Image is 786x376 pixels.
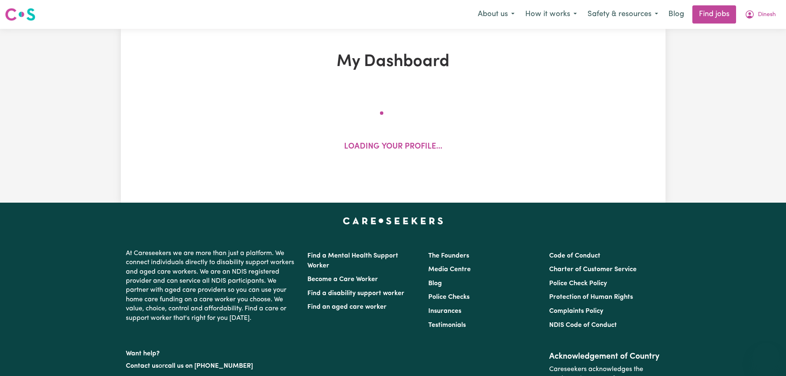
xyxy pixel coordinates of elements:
a: Find a Mental Health Support Worker [307,253,398,269]
h2: Acknowledgement of Country [549,352,660,362]
iframe: Button to launch messaging window [753,343,779,369]
button: About us [472,6,520,23]
a: Charter of Customer Service [549,266,637,273]
a: Police Checks [428,294,470,300]
a: Find a disability support worker [307,290,404,297]
a: Blog [428,280,442,287]
button: Safety & resources [582,6,663,23]
p: Want help? [126,346,297,358]
span: Dinesh [758,10,776,19]
a: Insurances [428,308,461,315]
a: Police Check Policy [549,280,607,287]
a: Careseekers logo [5,5,35,24]
p: At Careseekers we are more than just a platform. We connect individuals directly to disability su... [126,246,297,326]
a: Code of Conduct [549,253,600,259]
img: Careseekers logo [5,7,35,22]
p: or [126,358,297,374]
a: NDIS Code of Conduct [549,322,617,329]
a: Testimonials [428,322,466,329]
button: How it works [520,6,582,23]
a: Blog [663,5,689,24]
a: The Founders [428,253,469,259]
a: call us on [PHONE_NUMBER] [165,363,253,369]
a: Complaints Policy [549,308,603,315]
a: Find jobs [692,5,736,24]
p: Loading your profile... [344,141,442,153]
a: Become a Care Worker [307,276,378,283]
h1: My Dashboard [217,52,570,72]
a: Media Centre [428,266,471,273]
a: Careseekers home page [343,218,443,224]
button: My Account [739,6,781,23]
a: Contact us [126,363,158,369]
a: Find an aged care worker [307,304,387,310]
a: Protection of Human Rights [549,294,633,300]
